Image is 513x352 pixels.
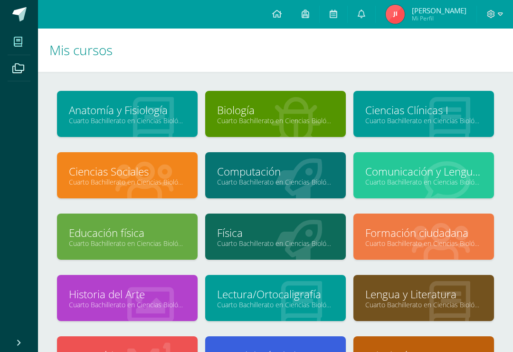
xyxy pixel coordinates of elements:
a: Ciencias Sociales [69,164,186,179]
a: Cuarto Bachillerato en Ciencias Biológicas [PERSON_NAME]. CCLL en Ciencias Biológicas "A" [69,239,186,248]
a: Cuarto Bachillerato en Ciencias Biológicas [PERSON_NAME]. CCLL en Ciencias Biológicas "A" [217,177,334,186]
a: Cuarto Bachillerato en Ciencias Biológicas [PERSON_NAME]. CCLL en Ciencias Biológicas "A" [217,116,334,125]
span: Mi Perfil [412,14,466,22]
a: Lengua y Literatura [365,287,482,302]
a: Cuarto Bachillerato en Ciencias Biológicas [PERSON_NAME]. CCLL en Ciencias Biológicas "A" [69,300,186,309]
a: Ciencias Clínicas I [365,103,482,117]
a: Cuarto Bachillerato en Ciencias Biológicas [PERSON_NAME]. CCLL en Ciencias Biológicas "A" [365,177,482,186]
span: [PERSON_NAME] [412,6,466,15]
a: Cuarto Bachillerato en Ciencias Biológicas [PERSON_NAME]. CCLL en Ciencias Biológicas "A" [365,116,482,125]
a: Historia del Arte [69,287,186,302]
a: Cuarto Bachillerato en Ciencias Biológicas [PERSON_NAME]. CCLL en Ciencias Biológicas "A" [217,239,334,248]
a: Lectura/Ortocaligrafía [217,287,334,302]
a: Comunicación y Lenguaje L3 Inglés [365,164,482,179]
img: 9af540bfe98442766a4175f9852281f5.png [386,5,405,24]
a: Física [217,225,334,240]
a: Cuarto Bachillerato en Ciencias Biológicas [PERSON_NAME]. CCLL en Ciencias Biológicas "A" [217,300,334,309]
a: Formación ciudadana [365,225,482,240]
a: Biología [217,103,334,117]
a: Cuarto Bachillerato en Ciencias Biológicas [PERSON_NAME]. CCLL en Ciencias Biológicas "A" [69,116,186,125]
a: Educación física [69,225,186,240]
a: Cuarto Bachillerato en Ciencias Biológicas [PERSON_NAME]. CCLL en Ciencias Biológicas "A" [365,239,482,248]
span: Mis cursos [49,41,113,59]
a: Cuarto Bachillerato en Ciencias Biológicas [PERSON_NAME]. CCLL en Ciencias Biológicas "A" [69,177,186,186]
a: Computación [217,164,334,179]
a: Cuarto Bachillerato en Ciencias Biológicas [PERSON_NAME]. CCLL en Ciencias Biológicas "A" [365,300,482,309]
a: Anatomía y Fisiología [69,103,186,117]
